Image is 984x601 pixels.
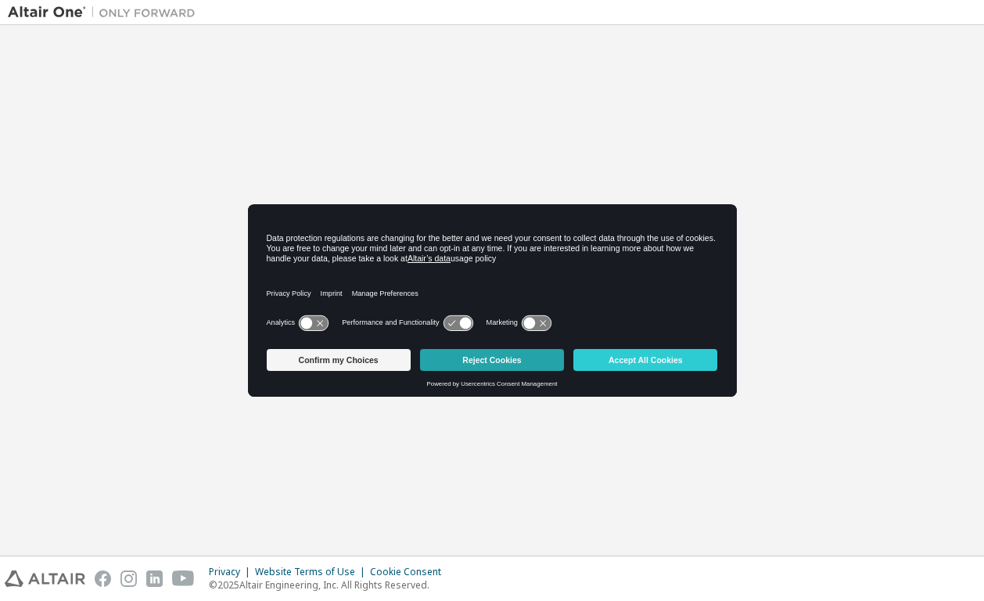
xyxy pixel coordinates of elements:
[172,570,195,587] img: youtube.svg
[146,570,163,587] img: linkedin.svg
[120,570,137,587] img: instagram.svg
[370,566,451,578] div: Cookie Consent
[5,570,85,587] img: altair_logo.svg
[209,578,451,592] p: © 2025 Altair Engineering, Inc. All Rights Reserved.
[255,566,370,578] div: Website Terms of Use
[8,5,203,20] img: Altair One
[95,570,111,587] img: facebook.svg
[209,566,255,578] div: Privacy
